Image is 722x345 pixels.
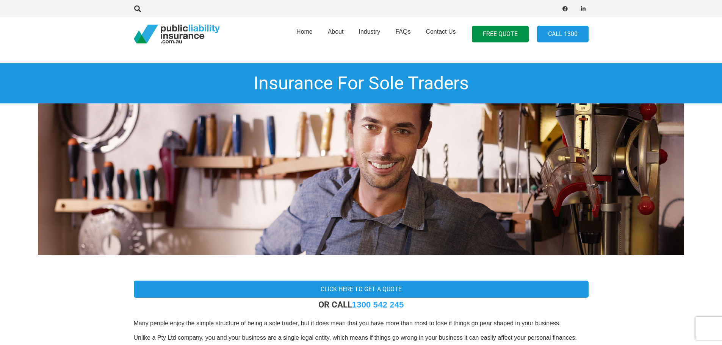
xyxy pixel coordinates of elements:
span: Home [296,28,313,35]
span: FAQs [395,28,410,35]
a: Home [289,15,320,53]
a: Contact Us [418,15,463,53]
img: Insurance For Tradies [38,103,684,255]
strong: OR CALL [318,300,404,309]
span: Contact Us [426,28,456,35]
a: Facebook [560,3,570,14]
a: LinkedIn [578,3,589,14]
a: About [320,15,351,53]
a: FAQs [388,15,418,53]
p: Many people enjoy the simple structure of being a sole trader, but it does mean that you have mor... [134,319,589,328]
a: 1300 542 245 [352,300,404,309]
span: About [328,28,344,35]
a: Click here to get a quote [134,281,589,298]
span: Industry [359,28,380,35]
a: FREE QUOTE [472,26,529,43]
p: Unlike a Pty Ltd company, you and your business are a single legal entity, which means if things ... [134,334,589,342]
a: Search [130,5,146,12]
a: pli_logotransparent [134,25,220,44]
a: Industry [351,15,388,53]
a: Call 1300 [537,26,589,43]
